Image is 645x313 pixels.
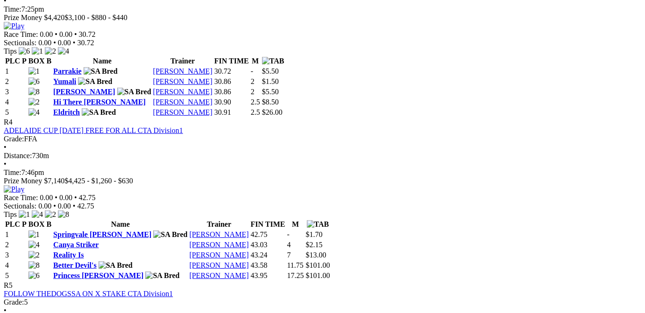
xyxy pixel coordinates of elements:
[82,108,116,117] img: SA Bred
[84,67,118,76] img: SA Bred
[53,67,81,75] a: Parrakie
[59,194,72,202] span: 0.00
[28,220,45,228] span: BOX
[77,39,94,47] span: 30.72
[287,241,291,249] text: 4
[28,251,40,259] img: 2
[287,230,289,238] text: -
[28,261,40,270] img: 8
[189,220,249,229] th: Trainer
[4,22,24,30] img: Play
[53,98,146,106] a: Hi There [PERSON_NAME]
[214,67,249,76] td: 30.72
[40,30,53,38] span: 0.00
[262,88,279,96] span: $5.50
[53,251,84,259] a: Reality Is
[53,261,97,269] a: Better Devil's
[4,135,24,143] span: Grade:
[78,77,112,86] img: SA Bred
[4,298,641,306] div: 5
[28,98,40,106] img: 2
[4,290,173,298] a: FOLLOW THEDOGSSA ON X STAKE CTA Division1
[5,250,27,260] td: 3
[262,57,284,65] img: TAB
[287,261,303,269] text: 11.75
[53,230,151,238] a: Springvale [PERSON_NAME]
[28,57,45,65] span: BOX
[28,230,40,239] img: 1
[214,56,249,66] th: FIN TIME
[28,241,40,249] img: 4
[189,230,248,238] a: [PERSON_NAME]
[189,271,248,279] a: [PERSON_NAME]
[53,56,152,66] th: Name
[53,202,56,210] span: •
[28,67,40,76] img: 1
[4,168,641,177] div: 7:46pm
[4,185,24,194] img: Play
[4,30,38,38] span: Race Time:
[286,220,304,229] th: M
[73,202,76,210] span: •
[4,177,641,185] div: Prize Money $7,140
[153,230,187,239] img: SA Bred
[38,202,51,210] span: 0.00
[74,30,77,38] span: •
[4,143,7,151] span: •
[4,281,13,289] span: R5
[214,108,249,117] td: 30.91
[5,261,27,270] td: 4
[46,220,51,228] span: B
[4,168,21,176] span: Time:
[214,87,249,97] td: 30.86
[250,261,286,270] td: 43.58
[5,67,27,76] td: 1
[64,14,128,21] span: $3,100 - $880 - $440
[32,47,43,56] img: 1
[59,30,72,38] span: 0.00
[153,108,213,116] a: [PERSON_NAME]
[262,98,279,106] span: $8.50
[4,118,13,126] span: R4
[5,220,20,228] span: PLC
[77,202,94,210] span: 42.75
[5,77,27,86] td: 2
[4,135,641,143] div: FFA
[28,88,40,96] img: 8
[287,271,304,279] text: 17.25
[305,230,322,238] span: $1.70
[262,67,279,75] span: $5.50
[28,77,40,86] img: 6
[4,47,17,55] span: Tips
[55,194,57,202] span: •
[73,39,76,47] span: •
[4,210,17,218] span: Tips
[4,5,641,14] div: 7:25pm
[22,220,27,228] span: P
[305,241,322,249] span: $2.15
[5,230,27,239] td: 1
[5,271,27,280] td: 5
[153,56,213,66] th: Trainer
[45,47,56,56] img: 2
[145,271,179,280] img: SA Bred
[99,261,133,270] img: SA Bred
[19,47,30,56] img: 6
[153,88,213,96] a: [PERSON_NAME]
[4,5,21,13] span: Time:
[79,194,96,202] span: 42.75
[250,240,286,250] td: 43.03
[22,57,27,65] span: P
[4,194,38,202] span: Race Time:
[251,108,260,116] text: 2.5
[4,152,641,160] div: 730m
[5,108,27,117] td: 5
[287,251,291,259] text: 7
[4,39,36,47] span: Sectionals:
[5,97,27,107] td: 4
[4,298,24,306] span: Grade:
[40,194,53,202] span: 0.00
[64,177,133,185] span: $4,425 - $1,260 - $630
[305,271,330,279] span: $101.00
[307,220,329,229] img: TAB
